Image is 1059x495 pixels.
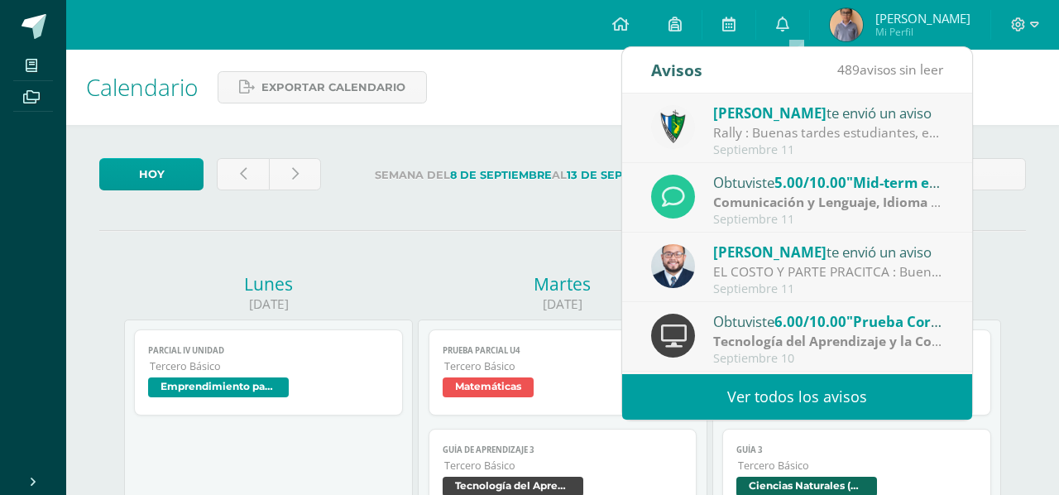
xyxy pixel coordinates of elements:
[567,169,673,181] strong: 13 de Septiembre
[713,352,943,366] div: Septiembre 10
[418,296,707,313] div: [DATE]
[429,329,697,416] a: Prueba parcial U4Tercero BásicoMatemáticas
[713,123,943,142] div: Rally : Buenas tardes estudiantes, es un gusto saludarlos. Por este medio se informa que los jóve...
[713,332,1037,350] strong: Tecnología del Aprendizaje y la Comunicación (TIC)
[124,272,413,296] div: Lunes
[651,47,702,93] div: Avisos
[738,459,977,473] span: Tercero Básico
[444,459,683,473] span: Tercero Básico
[846,312,1013,331] span: "Prueba Corta (Quizizz)"
[713,282,943,296] div: Septiembre 11
[837,60,860,79] span: 489
[134,329,403,416] a: PARCIAL IV UNIDADTercero BásicoEmprendimiento para la Productividad
[713,171,943,193] div: Obtuviste en
[713,262,943,281] div: EL COSTO Y PARTE PRACITCA : Buenos días Jovenes, un gusto saludarlos. Les adjunto al presentación...
[150,359,389,373] span: Tercero Básico
[124,296,413,313] div: [DATE]
[450,169,552,181] strong: 8 de Septiembre
[774,173,846,192] span: 5.00/10.00
[837,60,943,79] span: avisos sin leer
[830,8,863,41] img: b69cd4c2f2de2abe0fcceddc1ad021b6.png
[148,377,289,397] span: Emprendimiento para la Productividad
[99,158,204,190] a: Hoy
[875,10,970,26] span: [PERSON_NAME]
[713,213,943,227] div: Septiembre 11
[713,332,943,351] div: | Parcial
[713,310,943,332] div: Obtuviste en
[713,193,943,212] div: | Parcial
[736,445,977,455] span: Guía 3
[443,377,534,397] span: Matemáticas
[713,241,943,262] div: te envió un aviso
[622,374,972,420] a: Ver todos los avisos
[713,243,827,262] span: [PERSON_NAME]
[218,71,427,103] a: Exportar calendario
[261,72,405,103] span: Exportar calendario
[713,143,943,157] div: Septiembre 11
[651,244,695,288] img: eaa624bfc361f5d4e8a554d75d1a3cf6.png
[148,345,389,356] span: PARCIAL IV UNIDAD
[86,71,198,103] span: Calendario
[875,25,970,39] span: Mi Perfil
[418,272,707,296] div: Martes
[651,105,695,149] img: 9f174a157161b4ddbe12118a61fed988.png
[443,345,683,356] span: Prueba parcial U4
[846,173,966,192] span: "Mid-term exam"
[444,359,683,373] span: Tercero Básico
[713,193,1040,211] strong: Comunicación y Lenguaje, Idioma Extranjero Inglés
[443,445,683,455] span: Guía de Aprendizaje 3
[774,312,846,331] span: 6.00/10.00
[713,103,827,123] span: [PERSON_NAME]
[334,158,712,192] label: Semana del al
[713,102,943,123] div: te envió un aviso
